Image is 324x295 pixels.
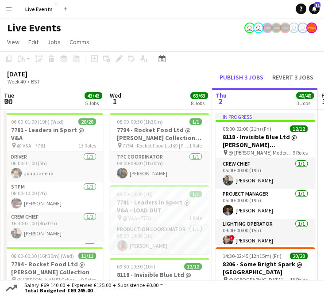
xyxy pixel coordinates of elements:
a: View [4,36,23,48]
span: 08:00-09:30 (1h30m) [117,118,163,125]
span: 11 [314,2,320,8]
span: 11/11 [78,253,96,259]
a: Jobs [44,36,64,48]
app-user-avatar: Production Managers [262,23,273,33]
span: 2 [214,96,227,106]
app-card-role: Lighting Operator1/1 [4,242,103,272]
button: Publish 3 jobs [216,72,267,82]
app-card-role: Driver1/106:00-11:00 (5h)Joao Janeiro [4,152,103,182]
button: Live Events [18,0,60,18]
span: 63/63 [190,92,208,99]
app-card-role: STPM1/108:00-10:00 (2h)[PERSON_NAME] [4,182,103,212]
span: 12/12 [290,125,308,132]
h3: 8118 - Invisible Blue Ltd @ [PERSON_NAME][GEOGRAPHIC_DATA] [216,133,315,149]
span: ! [229,235,235,240]
app-user-avatar: Ollie Rolfe [289,23,299,33]
a: 11 [309,4,320,14]
h3: 7781 - Leaders in Sport @ V&A [4,126,103,142]
h3: 8118 - Invisible Blue Ltd @ [PERSON_NAME][GEOGRAPHIC_DATA] [110,271,209,287]
div: [DATE] [7,69,60,78]
span: 20/20 [290,253,308,259]
span: 13 Roles [290,276,308,283]
span: 08:00-00:30 (16h30m) (Wed) [11,253,74,259]
div: BST [31,78,40,85]
app-job-card: 08:00-09:30 (1h30m)1/17794 - Rocket Food Ltd @ [PERSON_NAME] Collection - LOAD OUT 7794 - Rocket ... [110,113,209,182]
button: Revert 3 jobs [269,72,317,82]
div: Salary £69 140.00 + Expenses £125.00 + Subsistence £0.00 = [19,283,165,293]
div: 8 Jobs [191,100,208,106]
span: Thu [216,91,227,99]
span: @ V&A - 7781 [123,215,151,221]
span: 1 [108,96,121,106]
span: 30 [3,96,14,106]
span: @ V&A - 7781 [17,142,46,149]
span: 12/12 [184,263,202,270]
span: 14:30-02:45 (12h15m) (Fri) [223,253,282,259]
div: 5 Jobs [85,100,102,106]
app-user-avatar: Nadia Addada [244,23,255,33]
app-user-avatar: Technical Department [297,23,308,33]
app-card-role: TPC Coordinator1/108:00-09:30 (1h30m)[PERSON_NAME] [110,152,209,182]
span: 1/1 [189,191,202,197]
app-card-role: Crew Chief1/105:00-00:00 (19h)[PERSON_NAME] [216,159,315,189]
span: 1 Role [189,215,202,221]
app-card-role: Lighting Operator1/109:00-00:00 (15h)![PERSON_NAME] [216,219,315,249]
app-user-avatar: Production Managers [271,23,282,33]
span: 08:00-10:00 (2h) [117,191,153,197]
span: Week 40 [5,78,27,85]
span: Jobs [47,38,61,46]
span: @ [PERSON_NAME] Collection - 7794 [17,276,81,283]
span: 06:00-01:00 (19h) (Wed) [11,118,64,125]
app-job-card: 08:00-10:00 (2h)1/17781 - Leaders in Sport @ V&A - LOAD OUT @ V&A - 77811 RoleProduction Coordina... [110,185,209,254]
h1: Live Events [7,21,61,34]
span: Wed [110,91,121,99]
span: 1/1 [189,118,202,125]
span: 20/20 [78,118,96,125]
span: Edit [28,38,39,46]
app-job-card: 06:00-01:00 (19h) (Wed)20/207781 - Leaders in Sport @ V&A @ V&A - 778113 RolesDriver1/106:00-11:0... [4,113,103,244]
span: Tue [4,91,14,99]
app-card-role: Crew Chief1/116:30-01:00 (8h30m)[PERSON_NAME] [4,212,103,242]
span: 43/43 [85,92,102,99]
a: Edit [25,36,42,48]
span: 7794 - Rocket Food Ltd @ [PERSON_NAME] Collection [123,142,189,149]
span: View [7,38,19,46]
span: 40/40 [296,92,314,99]
h3: 7794 - Rocket Food Ltd @ [PERSON_NAME] Collection - LOAD OUT [110,126,209,142]
span: 1 Role [189,142,202,149]
app-card-role: Production Coordinator1/108:00-10:00 (2h)[PERSON_NAME] [110,224,209,254]
h3: 7781 - Leaders in Sport @ V&A - LOAD OUT [110,198,209,214]
app-user-avatar: Alex Gill [306,23,317,33]
div: 3 Jobs [297,100,313,106]
app-user-avatar: Eden Hopkins [253,23,264,33]
span: Comms [69,38,89,46]
app-job-card: In progress05:00-02:00 (21h) (Fri)12/128118 - Invisible Blue Ltd @ [PERSON_NAME][GEOGRAPHIC_DATA]... [216,113,315,244]
span: @ [GEOGRAPHIC_DATA] - 8206 [228,276,290,283]
span: Total Budgeted £69 265.00 [24,288,163,293]
h3: 8206 - Some Bright Spark @ [GEOGRAPHIC_DATA] [216,260,315,276]
a: Comms [66,36,93,48]
h3: 7794 - Rocket Food Ltd @ [PERSON_NAME] Collection [4,260,103,276]
span: @ [PERSON_NAME] Modern - 8118 [228,149,293,156]
span: 9 Roles [293,149,308,156]
span: 9 Roles [81,276,96,283]
div: In progress [216,113,315,120]
span: 09:30-19:30 (10h) [117,263,155,270]
app-user-avatar: Production Managers [280,23,290,33]
span: 05:00-02:00 (21h) (Fri) [223,125,271,132]
app-card-role: Project Manager1/105:00-00:00 (19h)[PERSON_NAME] [216,189,315,219]
span: 13 Roles [78,142,96,149]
